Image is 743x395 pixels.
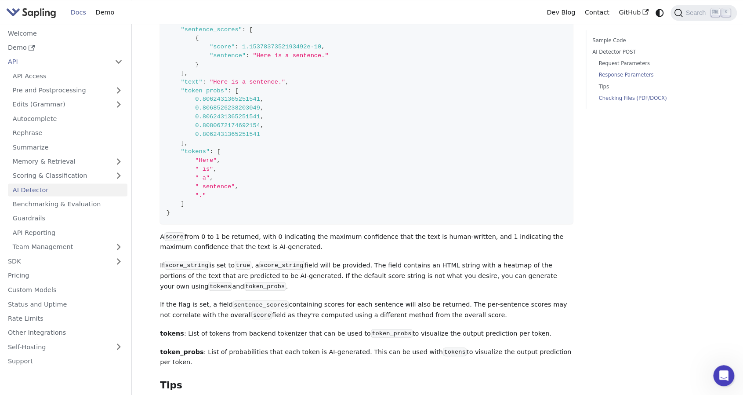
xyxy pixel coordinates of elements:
a: Sample Code [592,37,711,45]
a: Custom Models [3,283,127,296]
span: "sentence" [210,52,246,59]
a: Benchmarking & Evaluation [8,198,127,211]
a: Sapling.ai [6,6,59,19]
span: : [242,26,246,33]
span: [ [217,148,220,155]
span: , [321,44,325,50]
span: : [228,88,231,94]
span: 0.8016229165451867 [213,18,278,24]
span: "tokens" [181,148,210,155]
code: token_probs [244,282,286,291]
span: 0.8062431365251541 [195,96,260,102]
a: API Access [8,69,127,82]
span: "Here is a sentence." [253,52,328,59]
a: API Reporting [8,226,127,239]
iframe: Intercom live chat [713,365,734,386]
a: Dev Blog [542,6,580,19]
a: Status and Uptime [3,297,127,310]
a: Rephrase [8,127,127,139]
a: Scoring & Classification [8,169,127,182]
span: , [213,166,217,172]
code: score [252,311,272,319]
a: Other Integrations [3,326,127,339]
a: Team Management [8,241,127,253]
p: A from 0 to 1 be returned, with 0 indicating the maximum confidence that the text is human-writte... [160,232,573,253]
span: , [260,122,264,129]
button: Collapse sidebar category 'API' [110,55,127,68]
span: " is" [195,166,213,172]
span: "sentence_scores" [181,26,242,33]
span: "score" [210,44,235,50]
span: : [206,18,210,24]
a: Autocomplete [8,112,127,125]
strong: tokens [160,330,184,337]
span: 0.8062431365251541 [195,113,260,120]
a: Memory & Retrieval [8,155,127,168]
a: Summarize [8,141,127,154]
span: " a" [195,175,210,181]
a: Self-Hosting [3,340,127,353]
span: 0.8062431365251541 [195,131,260,138]
strong: token_probs [160,348,203,355]
span: , [235,183,238,190]
span: 0.8068526238203049 [195,105,260,111]
kbd: K [721,8,730,16]
a: Welcome [3,27,127,40]
span: "token_probs" [181,88,228,94]
span: } [195,61,199,68]
a: Contact [580,6,614,19]
p: : List of tokens from backend tokenizer that can be used to to visualize the output prediction pe... [160,329,573,339]
code: score [164,232,185,241]
span: "text" [181,79,202,85]
span: : [210,148,213,155]
span: "Here" [195,157,217,164]
code: tokens [208,282,232,291]
code: tokens [443,347,467,356]
a: AI Detector [8,183,127,196]
a: Pre and Postprocessing [8,84,127,97]
span: [ [249,26,253,33]
a: SDK [3,255,110,267]
span: { [195,35,199,41]
span: ] [181,201,184,207]
span: : [203,79,206,85]
span: , [185,70,188,77]
span: , [260,105,264,111]
span: , [185,140,188,146]
span: Search [683,9,711,16]
p: : List of probabilities that each token is AI-generated. This can be used with to visualize the o... [160,347,573,368]
h3: Tips [160,380,573,391]
a: Rate Limits [3,312,127,325]
span: ] [181,70,184,77]
button: Switch between dark and light mode (currently system mode) [653,6,666,19]
a: Tips [598,83,708,91]
span: , [260,113,264,120]
a: Demo [91,6,119,19]
a: Demo [3,41,127,54]
span: "." [195,192,206,199]
code: token_probs [371,329,413,338]
img: Sapling.ai [6,6,56,19]
span: : [246,52,249,59]
span: , [260,96,264,102]
span: " sentence" [195,183,235,190]
span: : [235,44,238,50]
a: Checking Files (PDF/DOCX) [598,94,708,102]
span: "score" [181,18,206,24]
code: score_string [164,261,210,270]
a: GitHub [614,6,653,19]
button: Search (Ctrl+K) [671,5,736,21]
a: Response Parameters [598,71,708,79]
a: Request Parameters [598,59,708,68]
a: Guardrails [8,212,127,225]
span: , [217,157,220,164]
span: , [278,18,282,24]
span: 1.1537837352193492e-10 [242,44,321,50]
a: Support [3,355,127,367]
span: , [210,175,213,181]
button: Expand sidebar category 'SDK' [110,255,127,267]
a: Docs [66,6,91,19]
a: API [3,55,110,68]
span: [ [235,88,238,94]
span: "Here is a sentence." [210,79,285,85]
